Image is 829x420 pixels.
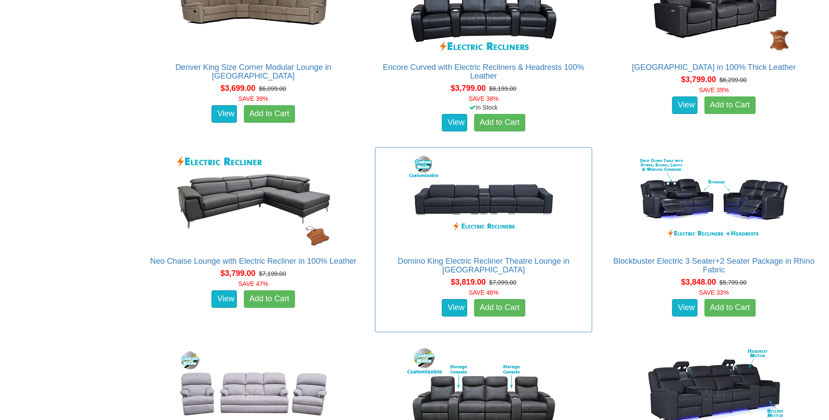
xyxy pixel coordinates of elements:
a: View [212,290,237,308]
span: $3,799.00 [221,269,256,278]
a: Add to Cart [474,114,525,131]
font: SAVE 46% [468,289,498,296]
img: Blockbuster Electric 3 Seater+2 Seater Package in Rhino Fabric [635,152,793,248]
span: $3,848.00 [681,278,716,286]
del: $5,799.00 [719,279,746,286]
a: Add to Cart [244,290,295,308]
font: SAVE 47% [239,280,268,287]
del: $6,099.00 [259,85,286,92]
a: Add to Cart [704,96,756,114]
del: $7,199.00 [259,270,286,277]
font: SAVE 39% [239,95,268,102]
a: Encore Curved with Electric Recliners & Headrests 100% Leather [383,63,584,80]
img: Domino King Electric Recliner Theatre Lounge in Fabric [405,152,562,248]
div: In Stock [373,103,594,112]
img: Neo Chaise Lounge with Electric Recliner in 100% Leather [175,152,332,248]
a: Add to Cart [244,105,295,123]
font: SAVE 39% [699,86,728,93]
a: View [442,299,467,317]
a: View [442,114,467,131]
a: Neo Chaise Lounge with Electric Recliner in 100% Leather [150,257,357,265]
span: $3,799.00 [681,75,716,84]
span: $3,819.00 [451,278,486,286]
a: View [212,105,237,123]
a: Denver King Size Corner Modular Lounge in [GEOGRAPHIC_DATA] [175,63,331,80]
del: $7,099.00 [489,279,516,286]
a: View [672,96,697,114]
a: Add to Cart [704,299,756,317]
font: SAVE 33% [699,289,728,296]
a: [GEOGRAPHIC_DATA] in 100% Thick Leather [632,63,796,72]
span: $3,699.00 [221,84,256,93]
a: Blockbuster Electric 3 Seater+2 Seater Package in Rhino Fabric [613,257,815,274]
span: $3,799.00 [451,84,486,93]
a: Add to Cart [474,299,525,317]
a: Domino King Electric Recliner Theatre Lounge in [GEOGRAPHIC_DATA] [398,257,569,274]
a: View [672,299,697,317]
del: $6,199.00 [489,85,516,92]
del: $6,299.00 [719,76,746,83]
font: SAVE 38% [468,95,498,102]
